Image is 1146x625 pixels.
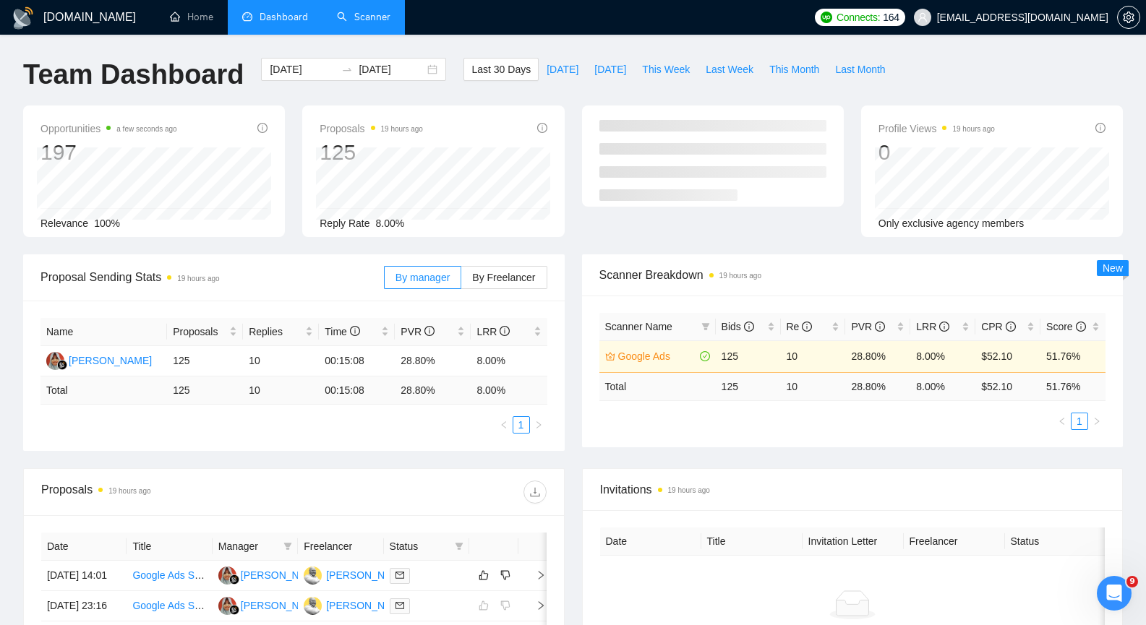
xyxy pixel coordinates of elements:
[952,125,994,133] time: 19 hours ago
[706,61,753,77] span: Last Week
[41,533,127,561] th: Date
[243,346,319,376] td: 10
[281,535,295,557] span: filter
[337,11,390,23] a: searchScanner
[1117,6,1140,29] button: setting
[513,417,529,433] a: 1
[326,598,409,613] div: [PERSON_NAME]
[1088,413,1106,430] button: right
[304,569,409,580] a: PS[PERSON_NAME]
[476,326,510,337] span: LRR
[821,12,832,23] img: upwork-logo.png
[1006,322,1016,332] span: info-circle
[835,61,885,77] span: Last Month
[341,64,353,75] span: to
[241,567,324,583] div: [PERSON_NAME]
[40,139,177,166] div: 197
[455,542,463,551] span: filter
[108,487,150,495] time: 19 hours ago
[304,566,322,585] img: PS
[878,217,1025,229] span: Only exclusive agency members
[523,480,547,504] button: download
[452,535,466,557] span: filter
[218,597,236,615] img: SK
[837,9,880,25] span: Connects:
[883,9,899,25] span: 164
[350,326,360,336] span: info-circle
[851,321,885,332] span: PVR
[229,605,239,615] img: gigradar-bm.png
[910,372,975,400] td: 8.00 %
[229,574,239,585] img: gigradar-bm.png
[23,58,244,92] h1: Team Dashboard
[40,376,167,405] td: Total
[668,486,710,494] time: 19 hours ago
[910,340,975,372] td: 8.00%
[12,7,35,30] img: logo
[341,64,353,75] span: swap-right
[242,12,252,22] span: dashboard
[513,416,530,434] li: 1
[975,340,1040,372] td: $52.10
[390,538,449,554] span: Status
[845,340,910,372] td: 28.80%
[1040,372,1106,400] td: 51.76 %
[471,376,547,405] td: 8.00 %
[981,321,1015,332] span: CPR
[320,120,423,137] span: Proposals
[744,322,754,332] span: info-circle
[46,352,64,370] img: SK
[530,416,547,434] li: Next Page
[539,58,586,81] button: [DATE]
[319,376,395,405] td: 00:15:08
[243,376,319,405] td: 10
[41,561,127,591] td: [DATE] 14:01
[1117,12,1140,23] a: setting
[939,322,949,332] span: info-circle
[40,120,177,137] span: Opportunities
[547,61,578,77] span: [DATE]
[787,321,813,332] span: Re
[395,346,471,376] td: 28.80%
[381,125,423,133] time: 19 hours ago
[395,601,404,610] span: mail
[475,566,492,584] button: like
[218,569,324,580] a: SK[PERSON_NAME]
[781,372,846,400] td: 10
[283,542,292,551] span: filter
[634,58,698,81] button: This Week
[479,569,489,581] span: like
[916,321,949,332] span: LRR
[326,567,409,583] div: [PERSON_NAME]
[40,268,384,286] span: Proposal Sending Stats
[320,217,369,229] span: Reply Rate
[116,125,176,133] time: a few seconds ago
[500,569,510,581] span: dislike
[600,527,701,556] th: Date
[40,217,88,229] span: Relevance
[500,421,508,429] span: left
[1126,576,1138,587] span: 9
[719,272,761,280] time: 19 hours ago
[319,346,395,376] td: 00:15:08
[298,533,383,561] th: Freelancer
[57,360,67,370] img: gigradar-bm.png
[132,569,359,581] a: Google Ads Specialist for Conversion Optimization
[605,351,615,361] span: crown
[827,58,893,81] button: Last Month
[524,600,546,611] span: right
[167,376,243,405] td: 125
[1072,413,1087,429] a: 1
[471,346,547,376] td: 8.00%
[170,11,213,23] a: homeHome
[618,348,697,364] a: Google Ads
[395,376,471,405] td: 28.80 %
[270,61,335,77] input: Start date
[260,11,308,23] span: Dashboard
[304,597,322,615] img: PS
[167,346,243,376] td: 125
[463,58,539,81] button: Last 30 Days
[1058,417,1066,426] span: left
[241,598,324,613] div: [PERSON_NAME]
[401,326,435,337] span: PVR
